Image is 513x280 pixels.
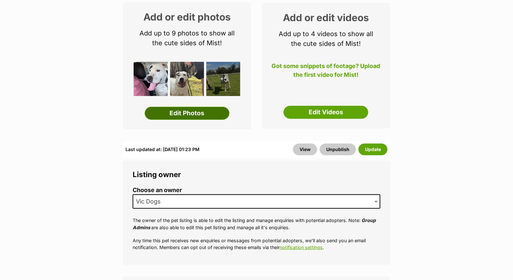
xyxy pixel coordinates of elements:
a: notification settings [280,245,323,250]
button: Unpublish [320,144,356,155]
p: Got some snippets of footage? Upload the first video for Mist! [271,62,380,83]
p: Add up to 4 videos to show all the cute sides of Mist! [271,29,380,49]
a: Edit Videos [284,106,368,119]
label: Choose an owner [133,187,380,194]
span: Vic Dogs [133,194,380,209]
div: +5 [206,62,241,96]
a: View [293,144,317,155]
div: Last updated at: [DATE] 01:23 PM [125,144,199,155]
p: The owner of the pet listing is able to edit the listing and manage enquiries with potential adop... [133,217,380,231]
button: Update [359,144,388,155]
h2: Add or edit videos [271,13,380,22]
span: Listing owner [133,170,181,179]
h2: Add or edit photos [133,12,242,22]
p: Add up to 9 photos to show all the cute sides of Mist! [133,28,242,48]
span: Vic Dogs [133,197,167,206]
em: Group Admins [133,217,376,230]
p: Any time this pet receives new enquiries or messages from potential adopters, we'll also send you... [133,237,380,251]
a: Edit Photos [145,107,229,120]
